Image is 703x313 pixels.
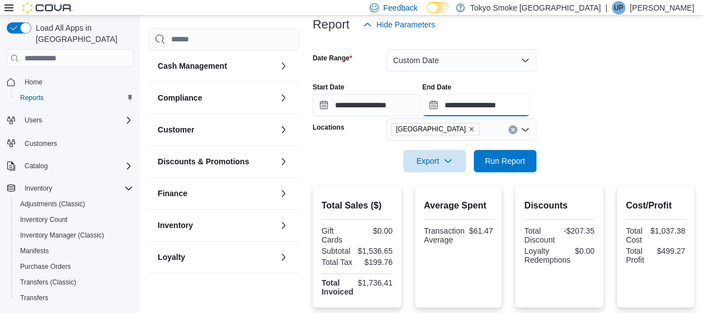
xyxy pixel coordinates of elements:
h2: Average Spent [424,199,493,212]
button: Discounts & Promotions [158,156,275,167]
span: Catalog [25,162,48,170]
span: Inventory Manager (Classic) [16,229,133,242]
h3: Compliance [158,92,202,103]
a: Purchase Orders [16,260,76,273]
label: Start Date [313,83,345,92]
p: [PERSON_NAME] [630,1,694,15]
a: Inventory Manager (Classic) [16,229,108,242]
button: OCM [277,282,290,296]
span: Catalog [20,159,133,173]
div: Total Profit [626,246,653,264]
div: Subtotal [322,246,353,255]
span: Inventory Count [20,215,68,224]
button: Inventory [2,181,138,196]
h2: Cost/Profit [626,199,685,212]
button: Clear input [508,125,517,134]
input: Dark Mode [427,2,450,13]
div: $0.00 [575,246,595,255]
span: Feedback [383,2,417,13]
h3: OCM [158,283,176,295]
button: Catalog [20,159,52,173]
div: Total Cost [626,226,646,244]
a: Home [20,75,47,89]
button: Export [403,150,466,172]
span: Run Report [485,155,525,167]
div: $1,037.38 [650,226,685,235]
span: UP [614,1,624,15]
span: Port Elgin [391,123,480,135]
div: Total Discount [524,226,557,244]
span: Inventory Manager (Classic) [20,231,104,240]
div: Loyalty Redemptions [524,246,570,264]
a: Transfers [16,291,53,305]
button: Finance [277,187,290,200]
span: Export [410,150,459,172]
span: Transfers [16,291,133,305]
span: Hide Parameters [376,19,435,30]
button: Inventory [20,182,56,195]
span: Inventory Count [16,213,133,226]
a: Reports [16,91,48,105]
button: Transfers (Classic) [11,274,138,290]
button: Compliance [277,91,290,105]
label: Locations [313,123,345,132]
button: Hide Parameters [358,13,440,36]
button: Catalog [2,158,138,174]
h3: Finance [158,188,187,199]
button: Inventory [277,219,290,232]
div: Total Tax [322,258,355,267]
h3: Discounts & Promotions [158,156,249,167]
label: Date Range [313,54,352,63]
div: Unike Patel [612,1,625,15]
div: $199.76 [359,258,393,267]
span: Users [20,113,133,127]
span: Transfers [20,293,48,302]
span: Manifests [20,246,49,255]
button: Users [20,113,46,127]
button: Inventory Manager (Classic) [11,227,138,243]
a: Manifests [16,244,53,258]
button: Finance [158,188,275,199]
button: Home [2,74,138,90]
span: Reports [20,93,44,102]
span: Customers [25,139,57,148]
span: Adjustments (Classic) [16,197,133,211]
button: Purchase Orders [11,259,138,274]
button: Users [2,112,138,128]
span: Purchase Orders [20,262,71,271]
span: Inventory [25,184,52,193]
button: Loyalty [277,250,290,264]
span: Load All Apps in [GEOGRAPHIC_DATA] [31,22,133,45]
label: End Date [422,83,451,92]
button: Customer [277,123,290,136]
button: Manifests [11,243,138,259]
div: $61.47 [469,226,493,235]
span: Manifests [16,244,133,258]
input: Press the down key to open a popover containing a calendar. [313,94,420,116]
h3: Loyalty [158,252,185,263]
button: Compliance [158,92,275,103]
h3: Cash Management [158,60,227,72]
button: Custom Date [386,49,536,72]
div: -$207.35 [562,226,595,235]
div: $0.00 [359,226,393,235]
a: Adjustments (Classic) [16,197,89,211]
span: Customers [20,136,133,150]
button: Transfers [11,290,138,306]
div: $1,736.41 [358,278,393,287]
input: Press the down key to open a popover containing a calendar. [422,94,530,116]
div: Gift Cards [322,226,355,244]
button: Cash Management [158,60,275,72]
button: Remove Port Elgin from selection in this group [468,126,475,132]
a: Customers [20,137,62,150]
button: Cash Management [277,59,290,73]
span: Purchase Orders [16,260,133,273]
span: Transfers (Classic) [16,276,133,289]
span: Adjustments (Classic) [20,200,85,208]
div: $1,536.65 [358,246,393,255]
span: Users [25,116,42,125]
button: Run Report [474,150,536,172]
button: Customer [158,124,275,135]
button: Loyalty [158,252,275,263]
